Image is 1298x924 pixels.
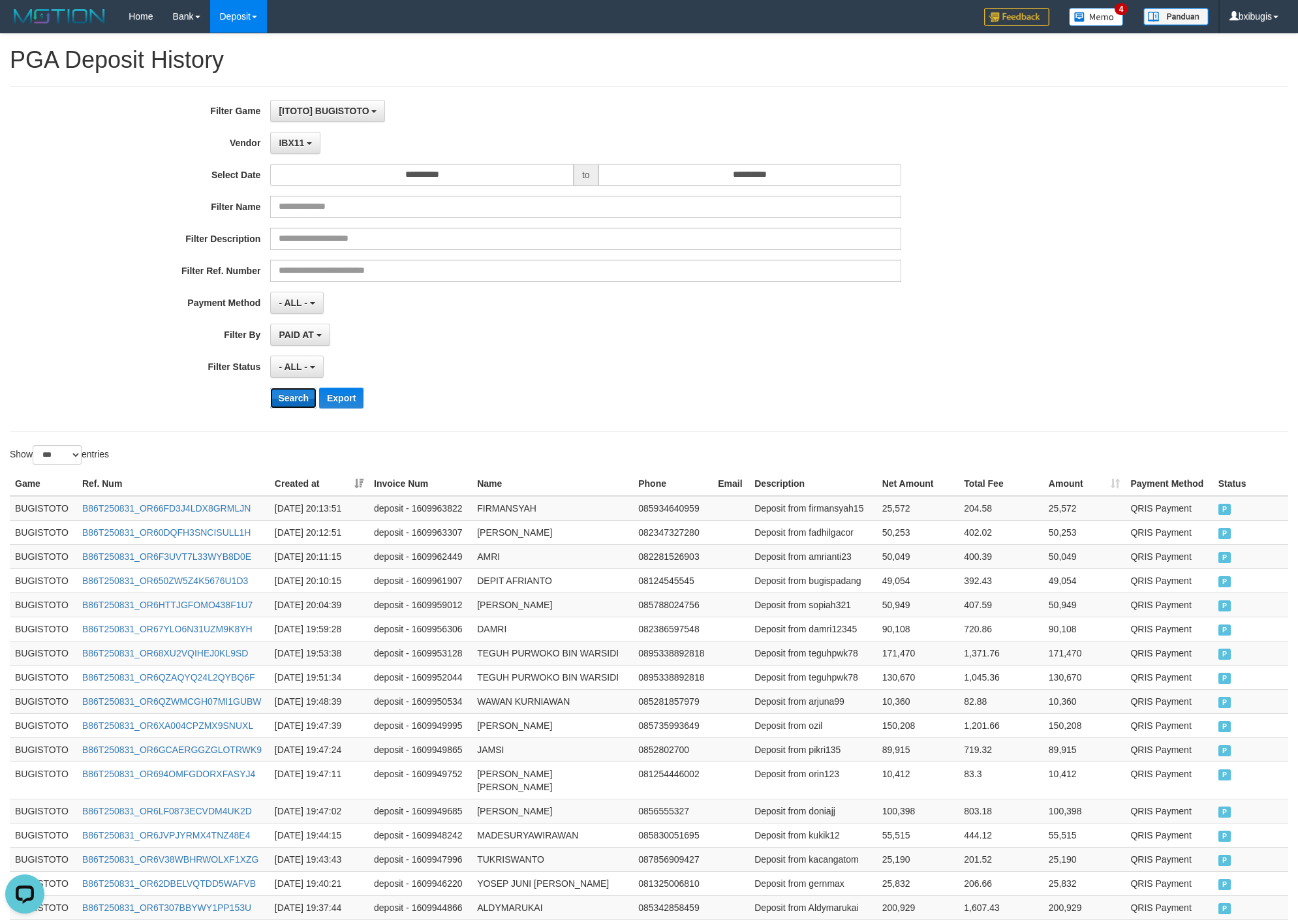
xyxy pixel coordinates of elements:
th: Net Amount [877,472,959,496]
td: Deposit from arjuna99 [749,689,877,713]
td: 55,515 [877,823,959,847]
td: [DATE] 19:47:11 [270,762,369,799]
td: ALDYMARUKAI [472,895,633,919]
td: deposit - 1609949752 [369,762,472,799]
td: [PERSON_NAME] [PERSON_NAME] [472,762,633,799]
img: Feedback.jpg [984,8,1049,26]
td: 1,607.43 [959,895,1043,919]
td: 100,398 [1043,799,1126,823]
td: 081254446002 [633,762,713,799]
td: Deposit from orin123 [749,762,877,799]
span: PAID [1218,807,1231,818]
span: - ALL - [279,298,307,308]
td: BUGISTOTO [10,823,77,847]
td: 082281526903 [633,544,713,568]
a: B86T250831_OR650ZW5Z4K5676U1D3 [82,576,249,586]
td: BUGISTOTO [10,762,77,799]
th: Total Fee [959,472,1043,496]
img: Button%20Memo.svg [1069,8,1124,26]
td: QRIS Payment [1125,568,1213,593]
td: QRIS Payment [1125,593,1213,617]
td: 082347327280 [633,520,713,544]
td: [DATE] 19:47:02 [270,799,369,823]
td: TEGUH PURWOKO BIN WARSIDI [472,665,633,689]
td: QRIS Payment [1125,737,1213,762]
td: 49,054 [877,568,959,593]
td: deposit - 1609953128 [369,641,472,665]
td: YOSEP JUNI [PERSON_NAME] [472,871,633,895]
td: 49,054 [1043,568,1126,593]
button: [ITOTO] BUGISTOTO [270,100,385,122]
td: 0895338892818 [633,665,713,689]
span: 4 [1115,3,1128,15]
td: QRIS Payment [1125,665,1213,689]
td: 082386597548 [633,617,713,641]
td: deposit - 1609946220 [369,871,472,895]
td: JAMSI [472,737,633,762]
td: QRIS Payment [1125,871,1213,895]
td: Deposit from firmansyah15 [749,496,877,521]
td: 25,832 [1043,871,1126,895]
a: B86T250831_OR6V38WBHRWOLXF1XZG [82,854,259,865]
td: 085281857979 [633,689,713,713]
span: PAID [1218,576,1231,587]
td: 50,949 [877,593,959,617]
td: [DATE] 20:11:15 [270,544,369,568]
td: BUGISTOTO [10,737,77,762]
span: PAID [1218,600,1231,611]
td: [DATE] 20:10:15 [270,568,369,593]
td: 720.86 [959,617,1043,641]
td: Deposit from Aldymarukai [749,895,877,919]
button: PAID AT [270,324,330,346]
td: Deposit from ozil [749,713,877,737]
a: B86T250831_OR6XA004CPZMX9SNUXL [82,720,253,731]
th: Status [1213,472,1288,496]
td: DEPIT AFRIANTO [472,568,633,593]
td: 085735993649 [633,713,713,737]
a: B86T250831_OR6LF0873ECVDM4UK2D [82,806,252,816]
td: 200,929 [877,895,959,919]
td: 171,470 [1043,641,1126,665]
select: Showentries [33,445,82,465]
td: BUGISTOTO [10,641,77,665]
span: to [574,164,598,186]
td: [DATE] 19:37:44 [270,895,369,919]
button: - ALL - [270,292,323,314]
td: 25,832 [877,871,959,895]
td: QRIS Payment [1125,617,1213,641]
td: BUGISTOTO [10,847,77,871]
button: Export [319,388,363,408]
td: Deposit from sopiah321 [749,593,877,617]
td: 407.59 [959,593,1043,617]
span: PAID [1218,624,1231,636]
td: QRIS Payment [1125,689,1213,713]
td: deposit - 1609952044 [369,665,472,689]
td: 130,670 [1043,665,1126,689]
td: 200,929 [1043,895,1126,919]
th: Payment Method [1125,472,1213,496]
h1: PGA Deposit History [10,47,1288,73]
td: 55,515 [1043,823,1126,847]
a: B86T250831_OR6HTTJGFOMO438F1U7 [82,600,253,610]
td: deposit - 1609963822 [369,496,472,521]
td: [DATE] 19:40:21 [270,871,369,895]
td: Deposit from doniajj [749,799,877,823]
td: deposit - 1609963307 [369,520,472,544]
td: BUGISTOTO [10,713,77,737]
button: Search [270,388,317,408]
td: Deposit from damri12345 [749,617,877,641]
td: deposit - 1609961907 [369,568,472,593]
td: 50,949 [1043,593,1126,617]
td: QRIS Payment [1125,544,1213,568]
span: PAID [1218,552,1231,563]
td: QRIS Payment [1125,496,1213,521]
td: [DATE] 19:43:43 [270,847,369,871]
td: Deposit from bugispadang [749,568,877,593]
span: PAID [1218,855,1231,866]
td: DAMRI [472,617,633,641]
td: [PERSON_NAME] [472,713,633,737]
a: B86T250831_OR68XU2VQIHEJ0KL9SD [82,648,248,658]
a: B86T250831_OR6F3UVT7L33WYB8D0E [82,551,251,562]
td: 08124545545 [633,568,713,593]
th: Phone [633,472,713,496]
